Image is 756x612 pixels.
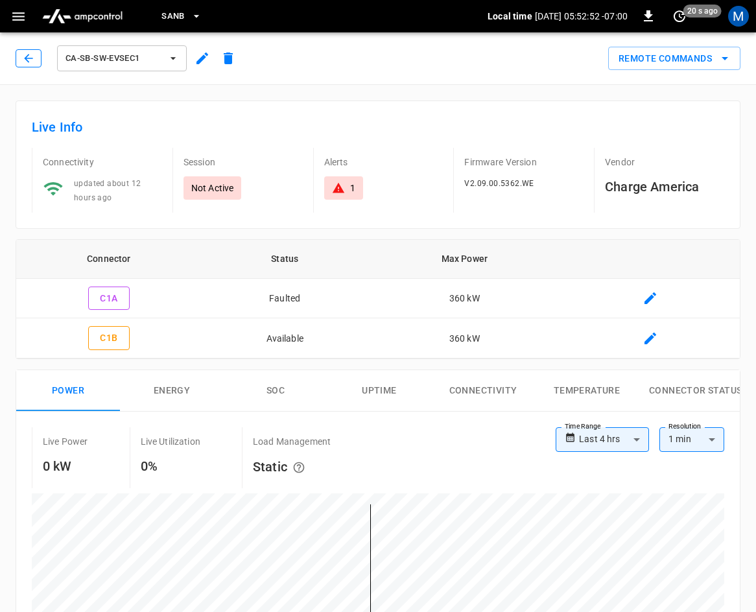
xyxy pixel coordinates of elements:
img: ampcontrol.io logo [37,4,128,29]
p: Alerts [324,156,443,169]
div: remote commands options [608,47,740,71]
button: SanB [156,4,207,29]
span: updated about 12 hours ago [74,179,141,202]
h6: 0% [141,456,200,477]
p: Load Management [253,435,331,448]
p: Vendor [605,156,724,169]
p: Connectivity [43,156,162,169]
p: [DATE] 05:52:52 -07:00 [535,10,628,23]
button: Remote Commands [608,47,740,71]
th: Max Power [368,240,561,279]
button: Energy [120,370,224,412]
td: 360 kW [368,279,561,319]
table: connector table [16,240,740,359]
button: Connectivity [431,370,535,412]
button: SOC [224,370,327,412]
p: Session [183,156,303,169]
button: ca-sb-sw-evseC1 [57,45,187,71]
span: V2.09.00.5362.WE [464,179,534,188]
label: Time Range [565,421,601,432]
p: Firmware Version [464,156,584,169]
h6: 0 kW [43,456,88,477]
label: Resolution [668,421,701,432]
p: Live Utilization [141,435,200,448]
h6: Charge America [605,176,724,197]
h6: Static [253,456,331,480]
h6: Live Info [32,117,724,137]
td: Available [202,318,368,359]
th: Status [202,240,368,279]
button: Connector Status [639,370,752,412]
div: Last 4 hrs [579,427,649,452]
div: profile-icon [728,6,749,27]
th: Connector [16,240,202,279]
p: Not Active [191,182,234,194]
p: Live Power [43,435,88,448]
td: Faulted [202,279,368,319]
td: 360 kW [368,318,561,359]
button: The system is using AmpEdge-configured limits for static load managment. Depending on your config... [287,456,311,480]
button: C1A [88,287,130,311]
button: set refresh interval [669,6,690,27]
button: C1B [88,326,130,350]
span: ca-sb-sw-evseC1 [65,51,161,66]
div: 1 [350,182,355,194]
p: Local time [488,10,532,23]
span: 20 s ago [683,5,722,18]
button: Uptime [327,370,431,412]
button: Power [16,370,120,412]
span: SanB [161,9,185,24]
div: 1 min [659,427,724,452]
button: Temperature [535,370,639,412]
